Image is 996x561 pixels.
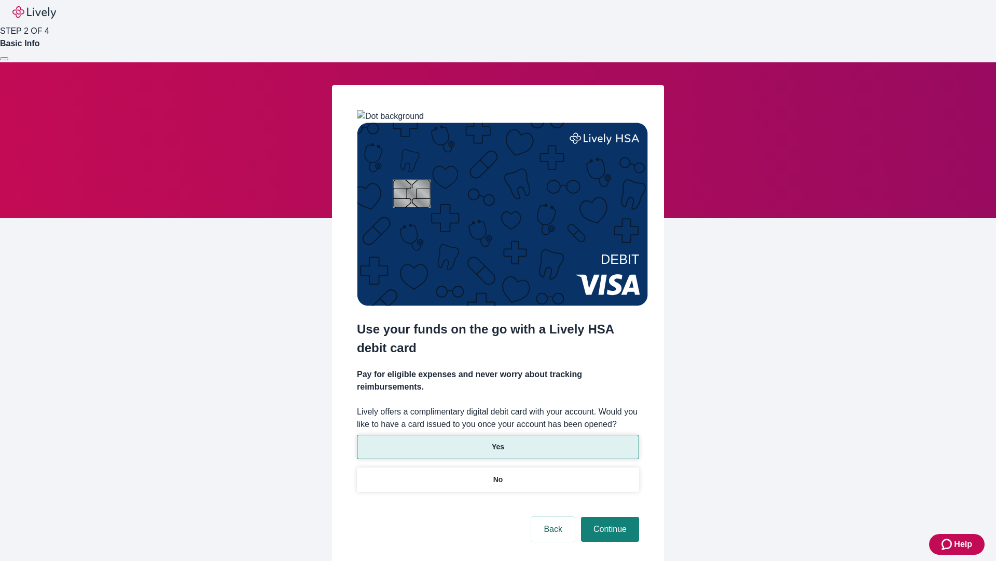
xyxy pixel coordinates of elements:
[357,468,639,492] button: No
[357,110,424,123] img: Dot background
[531,517,575,542] button: Back
[357,123,648,306] img: Debit card
[492,442,504,452] p: Yes
[954,538,972,551] span: Help
[581,517,639,542] button: Continue
[929,534,985,555] button: Zendesk support iconHelp
[357,320,639,357] h2: Use your funds on the go with a Lively HSA debit card
[357,435,639,459] button: Yes
[942,538,954,551] svg: Zendesk support icon
[493,474,503,485] p: No
[357,368,639,393] h4: Pay for eligible expenses and never worry about tracking reimbursements.
[357,406,639,431] label: Lively offers a complimentary digital debit card with your account. Would you like to have a card...
[12,6,56,19] img: Lively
